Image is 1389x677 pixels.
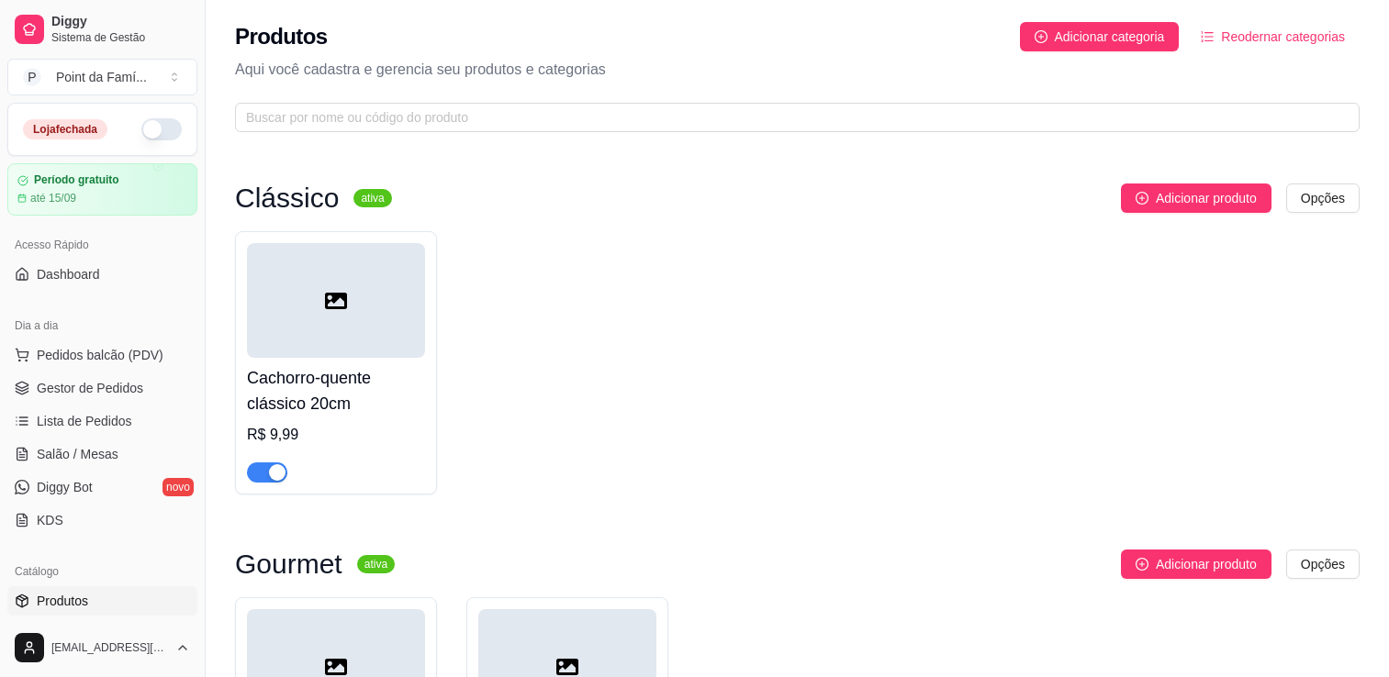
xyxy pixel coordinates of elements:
[37,346,163,364] span: Pedidos balcão (PDV)
[37,511,63,529] span: KDS
[7,373,197,403] a: Gestor de Pedidos
[7,163,197,216] a: Período gratuitoaté 15/09
[34,173,119,187] article: Período gratuito
[51,14,190,30] span: Diggy
[23,68,41,86] span: P
[7,230,197,260] div: Acesso Rápido
[7,7,197,51] a: DiggySistema de Gestão
[1301,188,1345,208] span: Opções
[235,22,328,51] h2: Produtos
[37,445,118,463] span: Salão / Mesas
[1156,554,1257,574] span: Adicionar produto
[235,553,342,575] h3: Gourmet
[7,406,197,436] a: Lista de Pedidos
[353,189,391,207] sup: ativa
[1156,188,1257,208] span: Adicionar produto
[7,340,197,370] button: Pedidos balcão (PDV)
[37,265,100,283] span: Dashboard
[1186,22,1360,51] button: Reodernar categorias
[1055,27,1165,47] span: Adicionar categoria
[7,626,197,670] button: [EMAIL_ADDRESS][DOMAIN_NAME]
[235,59,1360,81] p: Aqui você cadastra e gerencia seu produtos e categorias
[7,59,197,95] button: Select a team
[30,191,76,205] article: até 15/09
[1121,549,1271,579] button: Adicionar produto
[7,439,197,469] a: Salão / Mesas
[357,555,395,573] sup: ativa
[7,586,197,616] a: Produtos
[247,365,425,416] h4: Cachorro-quente clássico 20cm
[1121,183,1271,213] button: Adicionar produto
[7,472,197,502] a: Diggy Botnovo
[51,30,190,45] span: Sistema de Gestão
[1221,27,1345,47] span: Reodernar categorias
[7,260,197,289] a: Dashboard
[7,311,197,340] div: Dia a dia
[37,478,93,496] span: Diggy Bot
[56,68,147,86] div: Point da Famí ...
[7,557,197,586] div: Catálogo
[1136,558,1148,571] span: plus-circle
[1301,554,1345,574] span: Opções
[1286,549,1360,579] button: Opções
[51,640,168,655] span: [EMAIL_ADDRESS][DOMAIN_NAME]
[1286,183,1360,213] button: Opções
[23,119,107,139] div: Loja fechada
[235,187,339,209] h3: Clássico
[7,505,197,535] a: KDS
[141,118,182,140] button: Alterar Status
[1020,22,1180,51] button: Adicionar categoria
[37,412,132,430] span: Lista de Pedidos
[247,424,425,446] div: R$ 9,99
[1136,192,1148,205] span: plus-circle
[1035,30,1047,43] span: plus-circle
[1201,30,1214,43] span: ordered-list
[37,592,88,610] span: Produtos
[37,379,143,397] span: Gestor de Pedidos
[246,107,1334,128] input: Buscar por nome ou código do produto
